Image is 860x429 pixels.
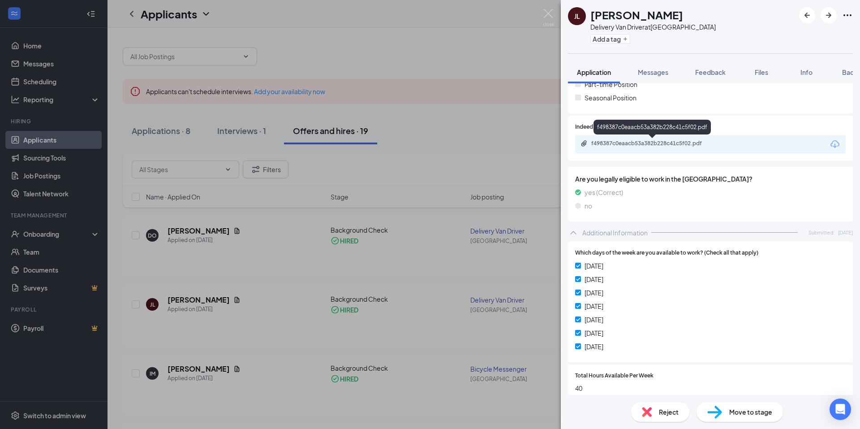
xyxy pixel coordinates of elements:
div: f498387c0eaacb53a382b228c41c5f02.pdf [593,120,711,134]
span: [DATE] [585,301,603,311]
svg: ArrowLeftNew [802,10,813,21]
h1: [PERSON_NAME] [590,7,683,22]
span: Info [800,68,813,76]
span: [DATE] [585,274,603,284]
span: [DATE] [585,315,603,325]
span: Total Hours Available Per Week [575,372,654,380]
span: Are you legally eligible to work in the [GEOGRAPHIC_DATA]? [575,174,846,184]
span: Move to stage [729,407,772,417]
span: Application [577,68,611,76]
span: yes (Correct) [585,187,623,197]
span: [DATE] [585,261,603,271]
svg: Paperclip [580,140,588,147]
span: Messages [638,68,668,76]
span: Indeed Resume [575,123,615,131]
span: Files [755,68,768,76]
span: [DATE] [585,328,603,338]
div: JL [574,12,580,21]
button: ArrowLeftNew [799,7,815,23]
span: Feedback [695,68,726,76]
svg: ArrowRight [823,10,834,21]
span: Reject [659,407,679,417]
span: [DATE] [585,342,603,351]
button: ArrowRight [821,7,837,23]
svg: Plus [623,36,628,42]
svg: ChevronUp [568,227,579,238]
svg: Download [830,139,840,150]
svg: Ellipses [842,10,853,21]
div: f498387c0eaacb53a382b228c41c5f02.pdf [591,140,717,147]
div: Open Intercom Messenger [830,399,851,420]
div: Delivery Van Driver at [GEOGRAPHIC_DATA] [590,22,716,31]
span: Submitted: [808,229,834,236]
span: Seasonal Position [585,93,636,103]
div: Additional Information [582,228,648,237]
span: no [585,201,592,211]
span: Part-time Position [585,79,637,89]
a: Paperclipf498387c0eaacb53a382b228c41c5f02.pdf [580,140,726,148]
span: [DATE] [838,229,853,236]
span: Which days of the week are you available to work? (Check all that apply) [575,249,758,257]
button: PlusAdd a tag [590,34,630,43]
span: 40 [575,383,846,393]
span: [DATE] [585,288,603,298]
